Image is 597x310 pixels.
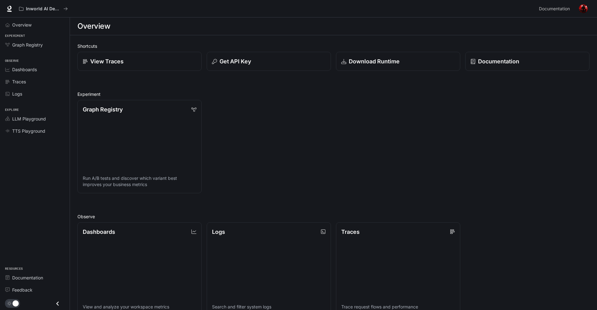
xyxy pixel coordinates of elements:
p: Inworld AI Demos [26,6,61,12]
span: Overview [12,22,32,28]
span: Dark mode toggle [12,300,19,307]
h2: Experiment [77,91,590,97]
p: Dashboards [83,228,115,236]
a: Logs [2,88,67,99]
p: Graph Registry [83,105,123,114]
p: Download Runtime [349,57,400,66]
span: Feedback [12,287,32,293]
a: TTS Playground [2,125,67,136]
p: Traces [341,228,360,236]
a: Documentation [465,52,590,71]
p: Trace request flows and performance [341,304,455,310]
h2: Shortcuts [77,43,590,49]
h1: Overview [77,20,110,32]
p: View and analyze your workspace metrics [83,304,196,310]
a: Feedback [2,284,67,295]
span: Documentation [539,5,570,13]
a: LLM Playground [2,113,67,124]
a: Graph RegistryRun A/B tests and discover which variant best improves your business metrics [77,100,202,193]
a: Download Runtime [336,52,460,71]
button: User avatar [577,2,590,15]
h2: Observe [77,213,590,220]
span: LLM Playground [12,116,46,122]
a: Overview [2,19,67,30]
a: Documentation [2,272,67,283]
p: Documentation [478,57,519,66]
a: View Traces [77,52,202,71]
span: Logs [12,91,22,97]
a: Dashboards [2,64,67,75]
a: Traces [2,76,67,87]
p: Search and filter system logs [212,304,326,310]
button: Close drawer [51,297,65,310]
span: Traces [12,78,26,85]
button: Get API Key [207,52,331,71]
a: Documentation [536,2,575,15]
span: TTS Playground [12,128,45,134]
span: Dashboards [12,66,37,73]
p: Get API Key [220,57,251,66]
a: Graph Registry [2,39,67,50]
span: Graph Registry [12,42,43,48]
p: Run A/B tests and discover which variant best improves your business metrics [83,175,196,188]
button: All workspaces [16,2,71,15]
p: Logs [212,228,225,236]
span: Documentation [12,274,43,281]
p: View Traces [90,57,124,66]
img: User avatar [579,4,588,13]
